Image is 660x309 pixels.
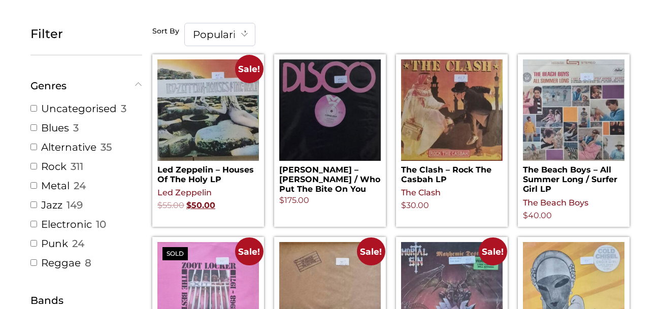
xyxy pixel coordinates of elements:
a: Jazz [41,198,62,212]
span: 8 [85,257,91,269]
img: The Beach Boys – All Summer Long / Surfer Girl LP [523,59,624,161]
span: 5 [86,276,92,288]
a: Uncategorised [41,102,117,115]
span: $ [279,195,284,205]
h5: Sort By [152,27,179,36]
div: Bands [30,293,142,308]
a: [PERSON_NAME] – [PERSON_NAME] / Who Put The Bite On You $175.00 [279,59,381,207]
a: Reggae [41,256,81,269]
span: 311 [71,160,83,173]
span: 24 [72,237,84,250]
span: Popularity [185,23,255,46]
a: The Beach Boys [523,198,588,208]
a: Led Zeppelin [157,188,212,197]
h2: Led Zeppelin – Houses Of The Holy LP [157,161,259,184]
span: Sale! [235,55,263,83]
span: Genres [30,81,138,91]
span: 3 [121,102,126,115]
bdi: 50.00 [186,200,215,210]
span: Sale! [357,237,385,265]
span: Sale! [479,237,507,265]
bdi: 55.00 [157,200,184,210]
a: Country [41,276,82,289]
h5: Filter [30,27,142,42]
bdi: 40.00 [523,211,552,220]
span: 3 [73,122,79,134]
a: Metal [41,179,70,192]
h2: The Beach Boys – All Summer Long / Surfer Girl LP [523,161,624,194]
span: Sale! [235,237,263,265]
a: Blues [41,121,69,134]
span: Sold [162,247,188,260]
a: Punk [41,237,68,250]
img: The Clash – Rock The Casbah LP [401,59,503,161]
span: $ [157,200,162,210]
a: The Clash – Rock The Casbah LP [401,59,503,184]
span: 149 [67,199,83,211]
span: 24 [74,180,86,192]
a: Sale! Led Zeppelin – Houses Of The Holy LP [157,59,259,184]
bdi: 175.00 [279,195,309,205]
bdi: 30.00 [401,200,429,210]
h2: The Clash – Rock The Casbah LP [401,161,503,184]
a: The Clash [401,188,441,197]
button: Genres [30,81,142,91]
a: Rock [41,160,67,173]
span: 35 [101,141,112,153]
span: Popularity [184,23,255,46]
a: Electronic [41,218,92,231]
span: $ [401,200,406,210]
a: Alternative [41,141,96,154]
a: The Beach Boys – All Summer Long / Surfer Girl LP [523,59,624,194]
img: Ralph White – Fancy Dan / Who Put The Bite On You [279,59,381,161]
span: $ [186,200,191,210]
h2: [PERSON_NAME] – [PERSON_NAME] / Who Put The Bite On You [279,161,381,194]
span: $ [523,211,528,220]
span: 10 [96,218,106,230]
img: Led Zeppelin – Houses Of The Holy LP [157,59,259,161]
